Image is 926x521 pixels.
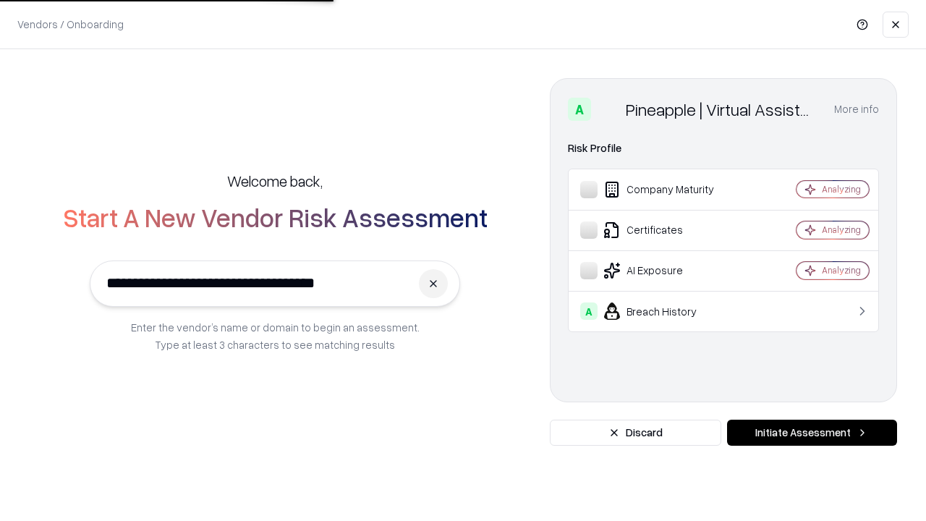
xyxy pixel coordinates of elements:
[580,181,753,198] div: Company Maturity
[580,262,753,279] div: AI Exposure
[822,224,861,236] div: Analyzing
[568,98,591,121] div: A
[580,302,753,320] div: Breach History
[834,96,879,122] button: More info
[550,420,721,446] button: Discard
[63,203,488,232] h2: Start A New Vendor Risk Assessment
[822,264,861,276] div: Analyzing
[227,171,323,191] h5: Welcome back,
[580,221,753,239] div: Certificates
[580,302,598,320] div: A
[727,420,897,446] button: Initiate Assessment
[568,140,879,157] div: Risk Profile
[597,98,620,121] img: Pineapple | Virtual Assistant Agency
[626,98,817,121] div: Pineapple | Virtual Assistant Agency
[17,17,124,32] p: Vendors / Onboarding
[822,183,861,195] div: Analyzing
[131,318,420,353] p: Enter the vendor’s name or domain to begin an assessment. Type at least 3 characters to see match...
